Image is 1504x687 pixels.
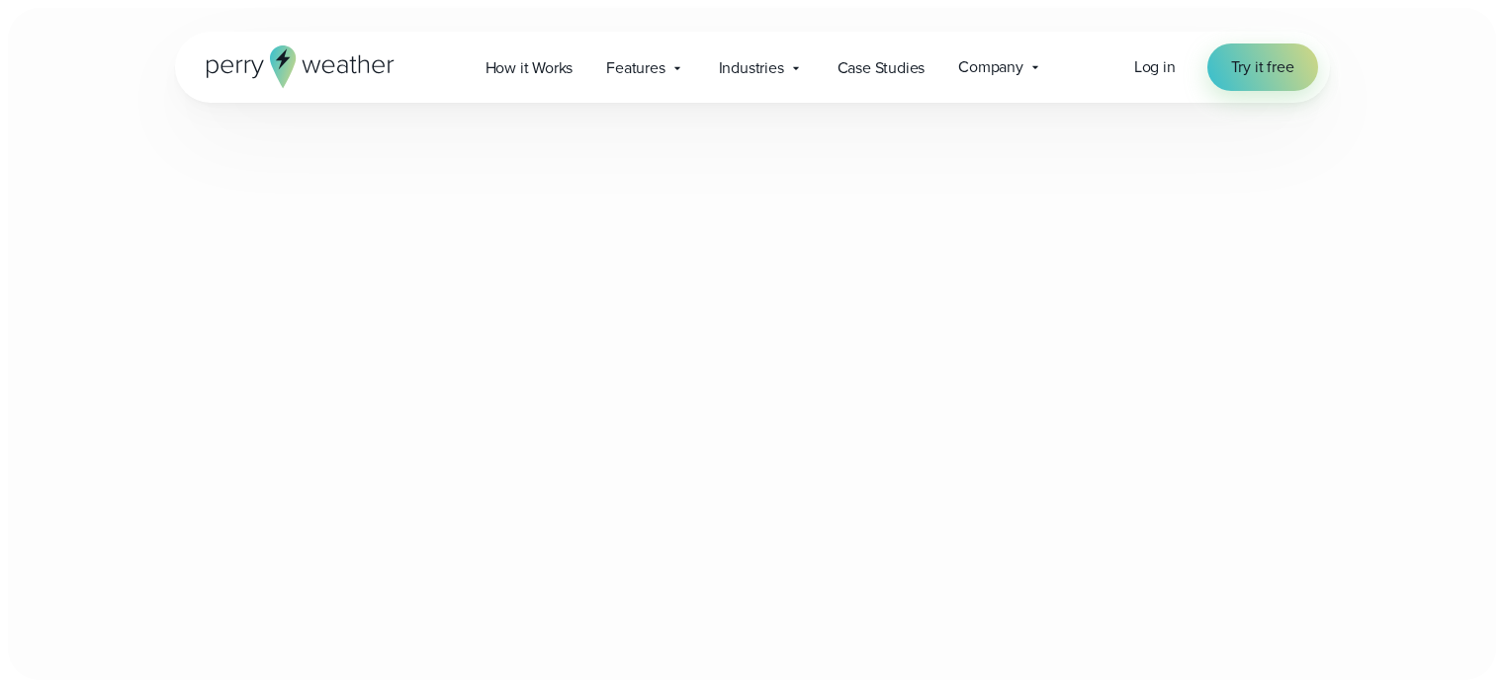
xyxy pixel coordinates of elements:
[1207,43,1318,91] a: Try it free
[486,56,574,80] span: How it Works
[838,56,926,80] span: Case Studies
[1134,55,1176,78] span: Log in
[821,47,942,88] a: Case Studies
[469,47,590,88] a: How it Works
[958,55,1023,79] span: Company
[719,56,784,80] span: Industries
[1134,55,1176,79] a: Log in
[606,56,664,80] span: Features
[1231,55,1294,79] span: Try it free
